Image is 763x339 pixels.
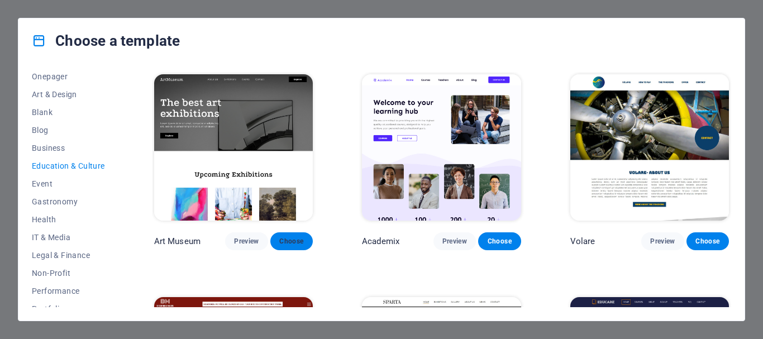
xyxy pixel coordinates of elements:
span: IT & Media [32,233,105,242]
button: Legal & Finance [32,246,105,264]
button: Onepager [32,68,105,85]
button: Gastronomy [32,193,105,211]
button: Event [32,175,105,193]
span: Onepager [32,72,105,81]
p: Art Museum [154,236,201,247]
button: Health [32,211,105,228]
span: Choose [695,237,720,246]
button: Non-Profit [32,264,105,282]
img: Art Museum [154,74,313,221]
button: Preview [225,232,268,250]
h4: Choose a template [32,32,180,50]
span: Business [32,144,105,152]
span: Preview [650,237,675,246]
button: Art & Design [32,85,105,103]
button: Choose [686,232,729,250]
span: Event [32,179,105,188]
button: Business [32,139,105,157]
span: Choose [487,237,512,246]
span: Education & Culture [32,161,105,170]
span: Preview [234,237,259,246]
img: Volare [570,74,729,221]
span: Legal & Finance [32,251,105,260]
button: Preview [433,232,476,250]
button: Choose [478,232,521,250]
button: IT & Media [32,228,105,246]
button: Choose [270,232,313,250]
button: Education & Culture [32,157,105,175]
p: Volare [570,236,595,247]
img: Academix [362,74,521,221]
span: Preview [442,237,467,246]
button: Blog [32,121,105,139]
span: Performance [32,287,105,295]
span: Health [32,215,105,224]
span: Gastronomy [32,197,105,206]
span: Blank [32,108,105,117]
button: Blank [32,103,105,121]
span: Choose [279,237,304,246]
span: Portfolio [32,304,105,313]
button: Preview [641,232,684,250]
span: Art & Design [32,90,105,99]
span: Non-Profit [32,269,105,278]
button: Performance [32,282,105,300]
p: Academix [362,236,399,247]
button: Portfolio [32,300,105,318]
span: Blog [32,126,105,135]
